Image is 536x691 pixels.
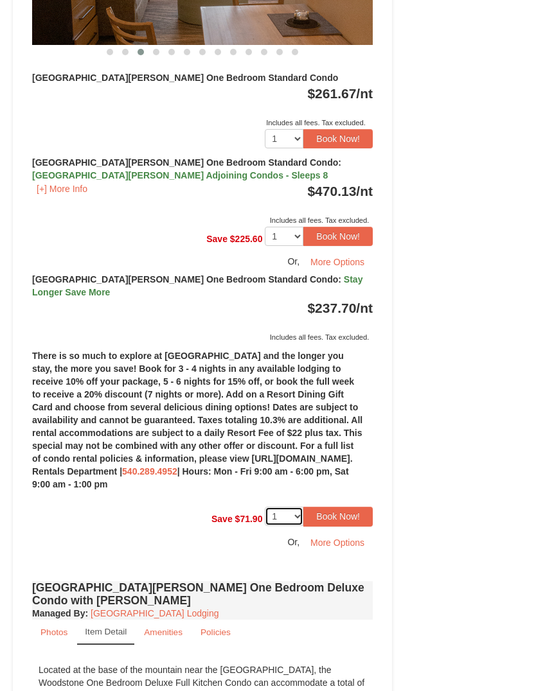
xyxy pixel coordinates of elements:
span: $237.70 [307,301,356,315]
button: Book Now! [303,227,373,246]
a: Item Detail [77,620,134,645]
strong: [GEOGRAPHIC_DATA][PERSON_NAME] One Bedroom Standard Condo [32,157,341,180]
small: Amenities [144,627,183,637]
span: : [338,274,341,284]
strong: [GEOGRAPHIC_DATA][PERSON_NAME] One Bedroom Standard Condo [32,73,338,83]
a: 540.289.4952 [122,466,177,477]
span: /nt [356,86,373,101]
div: Includes all fees. Tax excluded. [32,214,373,227]
strong: [GEOGRAPHIC_DATA][PERSON_NAME] One Bedroom Standard Condo [32,274,362,297]
span: [GEOGRAPHIC_DATA][PERSON_NAME] Adjoining Condos - Sleeps 8 [32,170,328,180]
button: Book Now! [303,129,373,148]
span: /nt [356,301,373,315]
small: Item Detail [85,627,127,636]
button: Book Now! [303,507,373,526]
small: Policies [201,627,231,637]
span: /nt [356,184,373,198]
span: : [338,157,341,168]
a: Photos [32,620,76,645]
span: Save [211,514,233,524]
button: More Options [302,252,373,272]
h4: [GEOGRAPHIC_DATA][PERSON_NAME] One Bedroom Deluxe Condo with [PERSON_NAME] [32,581,373,607]
div: Includes all fees. Tax excluded. [32,116,373,129]
button: [+] More Info [32,182,92,196]
a: Amenities [136,620,191,645]
a: Policies [192,620,239,645]
button: More Options [302,533,373,552]
strong: $261.67 [307,86,373,101]
span: $225.60 [230,234,263,244]
div: Includes all fees. Tax excluded. [32,331,373,344]
small: Photos [40,627,67,637]
span: Managed By [32,608,85,618]
a: [GEOGRAPHIC_DATA] Lodging [91,608,219,618]
span: Or, [287,256,299,267]
strong: : [32,608,88,618]
span: Save [206,234,228,244]
span: $470.13 [307,184,356,198]
span: $71.90 [235,514,263,524]
span: Or, [287,536,299,547]
div: There is so much to explore at [GEOGRAPHIC_DATA] and the longer you stay, the more you save! Book... [32,344,373,507]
